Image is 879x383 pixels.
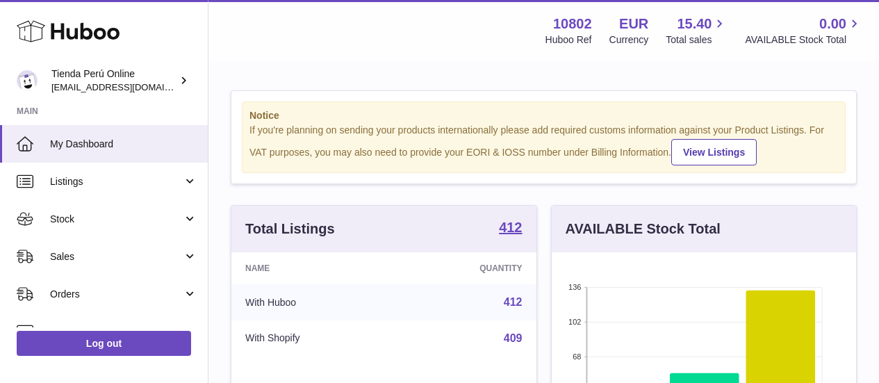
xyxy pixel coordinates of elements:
[745,15,862,47] a: 0.00 AVAILABLE Stock Total
[573,352,581,361] text: 68
[566,220,721,238] h3: AVAILABLE Stock Total
[17,70,38,91] img: internalAdmin-10802@internal.huboo.com
[51,81,204,92] span: [EMAIL_ADDRESS][DOMAIN_NAME]
[568,283,581,291] text: 136
[677,15,712,33] span: 15.40
[395,252,536,284] th: Quantity
[545,33,592,47] div: Huboo Ref
[50,213,183,226] span: Stock
[231,252,395,284] th: Name
[499,220,522,237] a: 412
[231,284,395,320] td: With Huboo
[231,320,395,357] td: With Shopify
[609,33,649,47] div: Currency
[745,33,862,47] span: AVAILABLE Stock Total
[249,124,838,165] div: If you're planning on sending your products internationally please add required customs informati...
[50,288,183,301] span: Orders
[504,296,523,308] a: 412
[666,15,728,47] a: 15.40 Total sales
[50,250,183,263] span: Sales
[568,318,581,326] text: 102
[619,15,648,33] strong: EUR
[819,15,846,33] span: 0.00
[50,175,183,188] span: Listings
[17,331,191,356] a: Log out
[51,67,176,94] div: Tienda Perú Online
[499,220,522,234] strong: 412
[50,138,197,151] span: My Dashboard
[553,15,592,33] strong: 10802
[666,33,728,47] span: Total sales
[50,325,197,339] span: Usage
[249,109,838,122] strong: Notice
[504,332,523,344] a: 409
[671,139,757,165] a: View Listings
[245,220,335,238] h3: Total Listings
